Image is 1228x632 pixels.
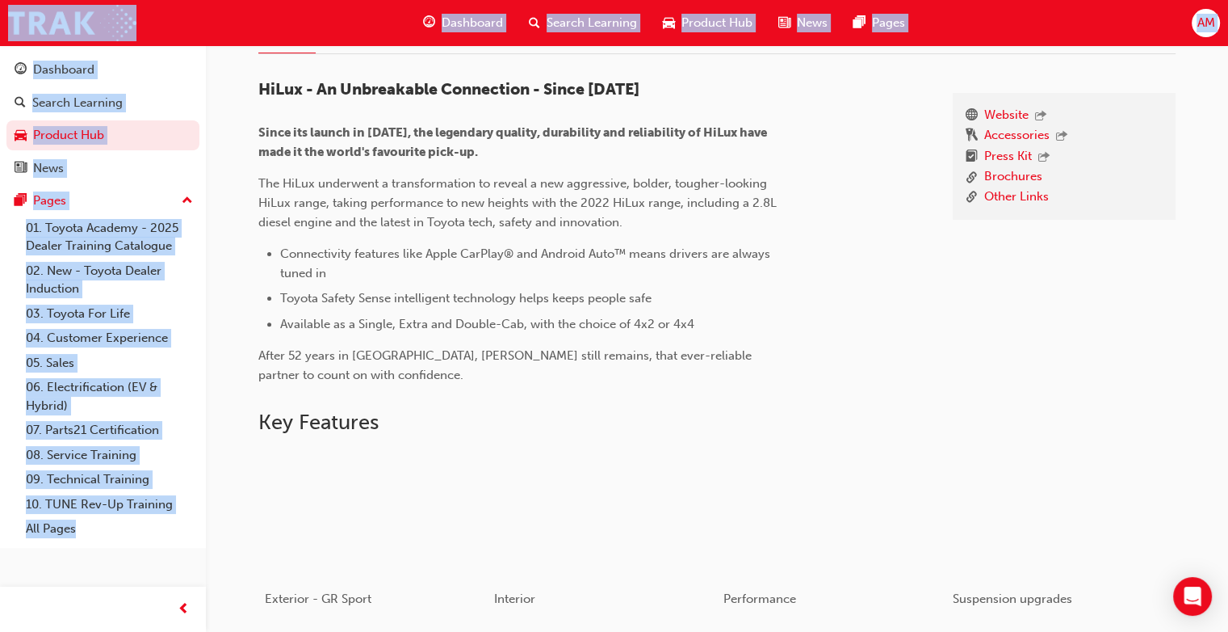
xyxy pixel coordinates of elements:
span: After 52 years in [GEOGRAPHIC_DATA], [PERSON_NAME] still remains, that ever-reliable partner to c... [258,348,755,382]
span: car-icon [663,13,675,33]
a: pages-iconPages [840,6,918,40]
div: Search Learning [32,94,123,112]
a: guage-iconDashboard [410,6,516,40]
a: Accessories [984,126,1050,147]
a: Search Learning [6,88,199,118]
span: Toyota Safety Sense intelligent technology helps keeps people safe [280,291,652,305]
span: keys-icon [966,126,978,147]
a: 05. Sales [19,351,199,376]
span: outbound-icon [1056,130,1067,144]
span: booktick-icon [966,147,978,168]
a: search-iconSearch Learning [516,6,650,40]
a: 08. Service Training [19,443,199,468]
button: Interior [488,449,717,627]
a: car-iconProduct Hub [650,6,765,40]
a: News [6,154,199,183]
a: 01. Toyota Academy - 2025 Dealer Training Catalogue [19,216,199,259]
a: 03. Toyota For Life [19,301,199,327]
a: 02. New - Toyota Dealer Induction [19,259,199,301]
span: news-icon [778,13,790,33]
span: outbound-icon [1038,151,1050,165]
button: Exterior - GR Sport [258,449,488,627]
span: up-icon [182,191,193,212]
span: guage-icon [15,63,27,78]
span: www-icon [966,106,978,127]
a: news-iconNews [765,6,840,40]
h2: Key Features [258,410,1176,436]
a: 06. Electrification (EV & Hybrid) [19,375,199,418]
span: prev-icon [178,600,190,620]
a: 10. TUNE Rev-Up Training [19,492,199,517]
span: Exterior - GR Sport [265,592,371,606]
span: Interior [494,592,535,606]
span: link-icon [966,167,978,187]
a: Press Kit [984,147,1032,168]
button: Pages [6,186,199,216]
a: Website [984,106,1029,127]
a: 04. Customer Experience [19,326,199,351]
span: Since its launch in [DATE], the legendary quality, durability and reliability of HiLux have made ... [258,125,769,159]
span: Suspension upgrades [953,592,1072,606]
span: Connectivity features like Apple CarPlay® and Android Auto™ means drivers are always tuned in [280,246,773,280]
span: pages-icon [853,13,865,33]
span: HiLux - An Unbreakable Connection - Since [DATE] [258,80,639,99]
span: Performance [723,592,796,606]
img: Trak [8,5,136,41]
span: Product Hub [681,14,752,32]
span: search-icon [529,13,540,33]
span: outbound-icon [1035,110,1046,124]
span: Available as a Single, Extra and Double-Cab, with the choice of 4x2 or 4x4 [280,317,694,331]
span: Search Learning [547,14,637,32]
a: Brochures [984,167,1042,187]
span: search-icon [15,96,26,111]
span: pages-icon [15,194,27,209]
span: The HiLux underwent a transformation to reveal a new aggressive, bolder, tougher-looking HiLux ra... [258,176,780,230]
a: All Pages [19,516,199,541]
button: DashboardSearch LearningProduct HubNews [6,52,199,186]
span: car-icon [15,129,27,143]
a: 07. Parts21 Certification [19,418,199,443]
div: Open Intercom Messenger [1173,577,1212,616]
a: 09. Technical Training [19,467,199,492]
span: News [797,14,828,32]
button: Suspension upgrades [946,449,1176,627]
button: AM [1192,9,1220,37]
span: link-icon [966,187,978,208]
a: Product Hub [6,120,199,150]
a: Dashboard [6,55,199,85]
span: news-icon [15,162,27,176]
span: AM [1197,14,1214,32]
span: Pages [872,14,905,32]
span: guage-icon [423,13,435,33]
a: Other Links [984,187,1049,208]
div: Dashboard [33,61,94,79]
button: Performance [717,449,946,627]
span: Dashboard [442,14,503,32]
div: Pages [33,192,66,210]
div: News [33,159,64,178]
